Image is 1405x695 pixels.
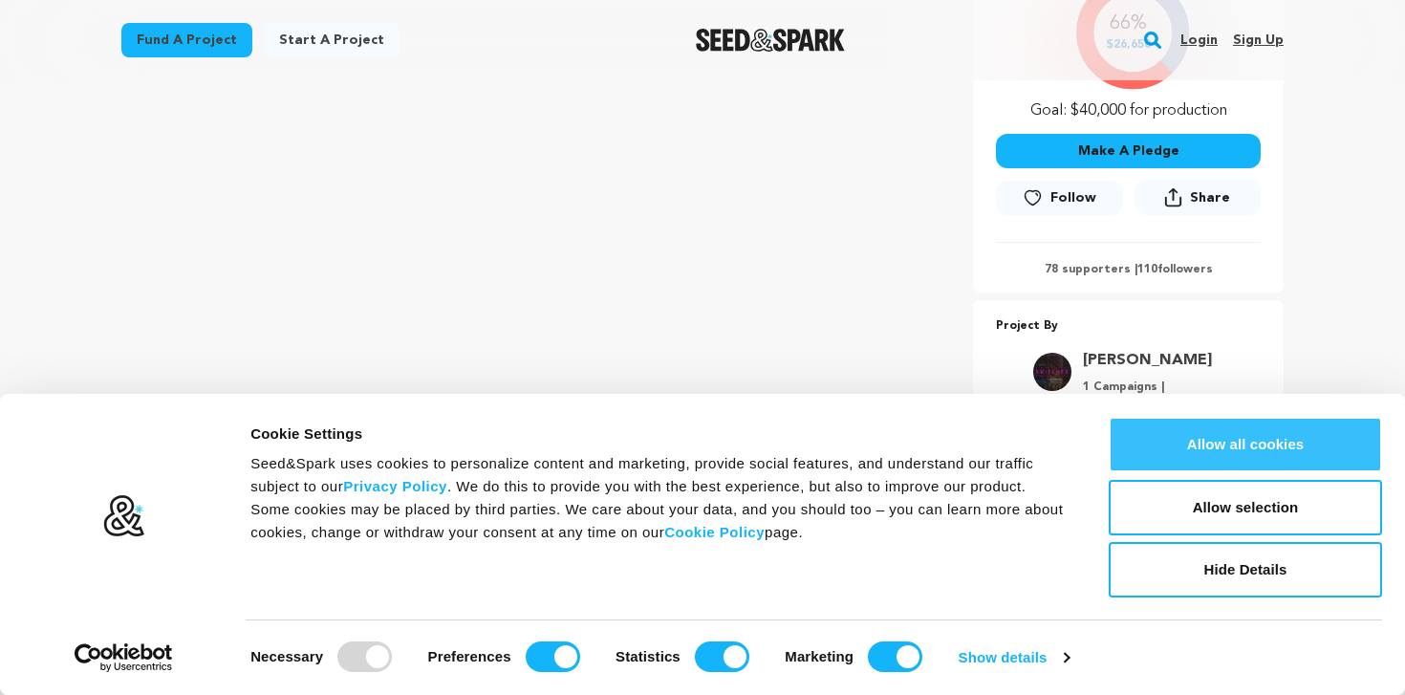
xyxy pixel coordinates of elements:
[696,29,846,52] img: Seed&Spark Logo Dark Mode
[785,648,854,664] strong: Marketing
[1109,542,1382,597] button: Hide Details
[1190,188,1230,207] span: Share
[1135,180,1261,223] span: Share
[1109,417,1382,472] button: Allow all cookies
[616,648,681,664] strong: Statistics
[1233,25,1284,55] a: Sign up
[40,643,207,672] a: Usercentrics Cookiebot - opens in a new window
[696,29,846,52] a: Seed&Spark Homepage
[996,181,1122,215] a: Follow
[102,494,145,538] img: logo
[1109,480,1382,535] button: Allow selection
[996,262,1261,277] p: 78 supporters | followers
[959,643,1070,672] a: Show details
[1137,264,1157,275] span: 110
[664,524,765,540] a: Cookie Policy
[428,648,511,664] strong: Preferences
[250,423,1066,445] div: Cookie Settings
[264,23,400,57] a: Start a project
[121,23,252,57] a: Fund a project
[1033,353,1071,391] img: 7d51f23c7a53fddb.jpg
[996,315,1261,337] p: Project By
[250,452,1066,544] div: Seed&Spark uses cookies to personalize content and marketing, provide social features, and unders...
[250,648,323,664] strong: Necessary
[1083,380,1212,395] p: 1 Campaigns |
[1135,180,1261,215] button: Share
[1050,188,1096,207] span: Follow
[1180,25,1218,55] a: Login
[1083,349,1212,372] a: Goto Broussard Brandon profile
[996,134,1261,168] button: Make A Pledge
[343,478,447,494] a: Privacy Policy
